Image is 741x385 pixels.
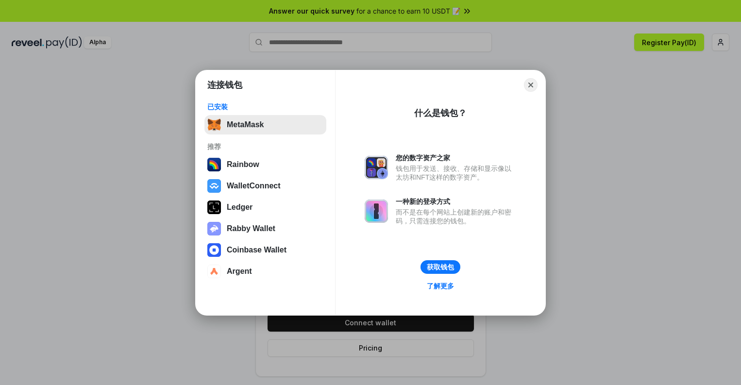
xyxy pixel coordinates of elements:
button: Argent [204,262,326,281]
div: 一种新的登录方式 [396,197,516,206]
a: 了解更多 [421,280,460,292]
button: Rainbow [204,155,326,174]
div: WalletConnect [227,182,281,190]
button: WalletConnect [204,176,326,196]
h1: 连接钱包 [207,79,242,91]
button: Close [524,78,538,92]
div: Rainbow [227,160,259,169]
img: svg+xml,%3Csvg%20width%3D%22120%22%20height%3D%22120%22%20viewBox%3D%220%200%20120%20120%22%20fil... [207,158,221,171]
div: 已安装 [207,102,323,111]
div: 您的数字资产之家 [396,153,516,162]
img: svg+xml,%3Csvg%20width%3D%2228%22%20height%3D%2228%22%20viewBox%3D%220%200%2028%2028%22%20fill%3D... [207,179,221,193]
div: 了解更多 [427,282,454,290]
div: 获取钱包 [427,263,454,271]
div: MetaMask [227,120,264,129]
div: 钱包用于发送、接收、存储和显示像以太坊和NFT这样的数字资产。 [396,164,516,182]
img: svg+xml,%3Csvg%20fill%3D%22none%22%20height%3D%2233%22%20viewBox%3D%220%200%2035%2033%22%20width%... [207,118,221,132]
img: svg+xml,%3Csvg%20xmlns%3D%22http%3A%2F%2Fwww.w3.org%2F2000%2Fsvg%22%20width%3D%2228%22%20height%3... [207,201,221,214]
img: svg+xml,%3Csvg%20width%3D%2228%22%20height%3D%2228%22%20viewBox%3D%220%200%2028%2028%22%20fill%3D... [207,265,221,278]
div: 推荐 [207,142,323,151]
img: svg+xml,%3Csvg%20xmlns%3D%22http%3A%2F%2Fwww.w3.org%2F2000%2Fsvg%22%20fill%3D%22none%22%20viewBox... [365,156,388,179]
button: Ledger [204,198,326,217]
button: MetaMask [204,115,326,134]
div: Rabby Wallet [227,224,275,233]
img: svg+xml,%3Csvg%20xmlns%3D%22http%3A%2F%2Fwww.w3.org%2F2000%2Fsvg%22%20fill%3D%22none%22%20viewBox... [365,200,388,223]
img: svg+xml,%3Csvg%20xmlns%3D%22http%3A%2F%2Fwww.w3.org%2F2000%2Fsvg%22%20fill%3D%22none%22%20viewBox... [207,222,221,235]
div: Argent [227,267,252,276]
div: Coinbase Wallet [227,246,286,254]
button: Coinbase Wallet [204,240,326,260]
div: 而不是在每个网站上创建新的账户和密码，只需连接您的钱包。 [396,208,516,225]
div: Ledger [227,203,253,212]
button: Rabby Wallet [204,219,326,238]
img: svg+xml,%3Csvg%20width%3D%2228%22%20height%3D%2228%22%20viewBox%3D%220%200%2028%2028%22%20fill%3D... [207,243,221,257]
div: 什么是钱包？ [414,107,467,119]
button: 获取钱包 [421,260,460,274]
